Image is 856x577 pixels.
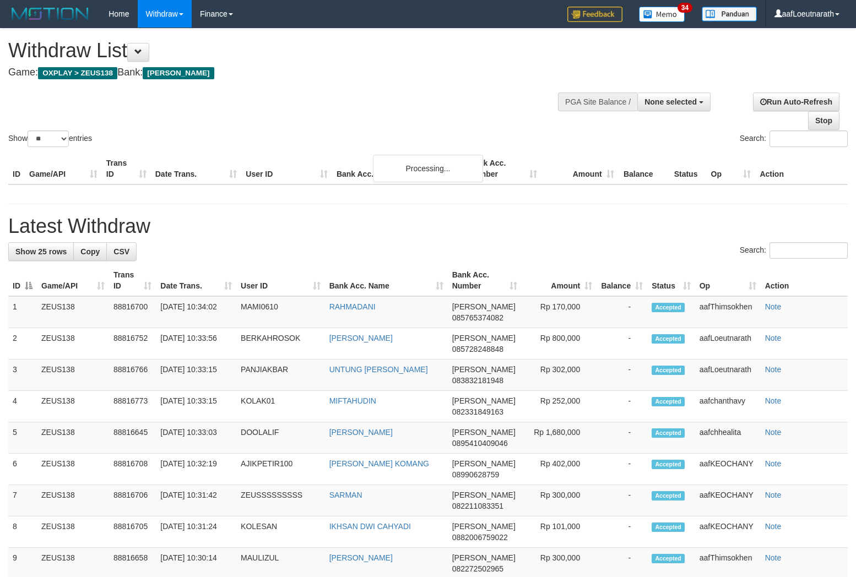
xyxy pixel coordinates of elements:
th: Bank Acc. Number: activate to sort column ascending [448,265,522,296]
a: [PERSON_NAME] [329,428,393,437]
a: CSV [106,242,137,261]
th: Action [761,265,848,296]
td: - [597,422,647,454]
span: Accepted [652,303,685,312]
span: CSV [113,247,129,256]
a: [PERSON_NAME] KOMANG [329,459,429,468]
a: Stop [808,111,839,130]
td: Rp 800,000 [522,328,597,360]
th: Date Trans. [151,153,242,184]
td: Rp 402,000 [522,454,597,485]
span: [PERSON_NAME] [452,553,516,562]
td: - [597,328,647,360]
th: Balance [619,153,670,184]
label: Search: [740,242,848,259]
td: - [597,296,647,328]
span: [PERSON_NAME] [452,302,516,311]
h1: Latest Withdraw [8,215,848,237]
td: MAMI0610 [236,296,325,328]
span: Copy 0882006759022 to clipboard [452,533,508,542]
td: 88816773 [109,391,156,422]
span: Copy 0895410409046 to clipboard [452,439,508,448]
img: MOTION_logo.png [8,6,92,22]
td: aafKEOCHANY [695,485,761,516]
span: Copy [80,247,100,256]
td: ZEUS138 [37,328,109,360]
td: 1 [8,296,37,328]
a: RAHMADANI [329,302,376,311]
td: ZEUS138 [37,296,109,328]
span: [PERSON_NAME] [452,491,516,499]
td: [DATE] 10:34:02 [156,296,236,328]
td: KOLESAN [236,516,325,548]
td: - [597,360,647,391]
span: Accepted [652,334,685,344]
span: Accepted [652,554,685,563]
span: Copy 08990628759 to clipboard [452,470,500,479]
a: Note [765,553,782,562]
select: Showentries [28,130,69,147]
a: Note [765,365,782,374]
th: Trans ID [102,153,151,184]
th: Op: activate to sort column ascending [695,265,761,296]
img: panduan.png [702,7,757,21]
a: Note [765,334,782,342]
div: Processing... [373,155,483,182]
input: Search: [770,242,848,259]
label: Search: [740,130,848,147]
td: BERKAHROSOK [236,328,325,360]
td: 88816708 [109,454,156,485]
th: Balance: activate to sort column ascending [597,265,647,296]
a: Run Auto-Refresh [753,92,839,111]
td: [DATE] 10:33:56 [156,328,236,360]
td: Rp 1,680,000 [522,422,597,454]
td: 88816645 [109,422,156,454]
th: Bank Acc. Name: activate to sort column ascending [325,265,448,296]
td: Rp 252,000 [522,391,597,422]
td: aafchhealita [695,422,761,454]
a: Note [765,522,782,531]
th: Status: activate to sort column ascending [647,265,695,296]
td: ZEUS138 [37,454,109,485]
td: [DATE] 10:33:15 [156,391,236,422]
td: aafKEOCHANY [695,454,761,485]
h1: Withdraw List [8,40,560,62]
td: aafLoeutnarath [695,360,761,391]
th: Op [707,153,756,184]
td: ZEUS138 [37,485,109,516]
td: - [597,485,647,516]
a: UNTUNG [PERSON_NAME] [329,365,428,374]
td: KOLAK01 [236,391,325,422]
th: Amount [541,153,619,184]
td: [DATE] 10:31:42 [156,485,236,516]
span: Accepted [652,428,685,438]
span: Copy 082211083351 to clipboard [452,502,503,510]
span: [PERSON_NAME] [452,396,516,405]
a: IKHSAN DWI CAHYADI [329,522,411,531]
span: Accepted [652,491,685,500]
span: [PERSON_NAME] [452,365,516,374]
td: DOOLALIF [236,422,325,454]
a: Show 25 rows [8,242,74,261]
td: 5 [8,422,37,454]
td: - [597,454,647,485]
th: Game/API [25,153,102,184]
a: [PERSON_NAME] [329,334,393,342]
span: [PERSON_NAME] [452,522,516,531]
td: 8 [8,516,37,548]
label: Show entries [8,130,92,147]
td: [DATE] 10:33:03 [156,422,236,454]
th: Date Trans.: activate to sort column ascending [156,265,236,296]
a: MIFTAHUDIN [329,396,376,405]
td: ZEUSSSSSSSSS [236,485,325,516]
td: 88816700 [109,296,156,328]
a: [PERSON_NAME] [329,553,393,562]
td: AJIKPETIR100 [236,454,325,485]
th: Amount: activate to sort column ascending [522,265,597,296]
th: Bank Acc. Name [332,153,464,184]
td: 6 [8,454,37,485]
td: 88816766 [109,360,156,391]
td: 88816705 [109,516,156,548]
button: None selected [637,92,711,111]
td: Rp 101,000 [522,516,597,548]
